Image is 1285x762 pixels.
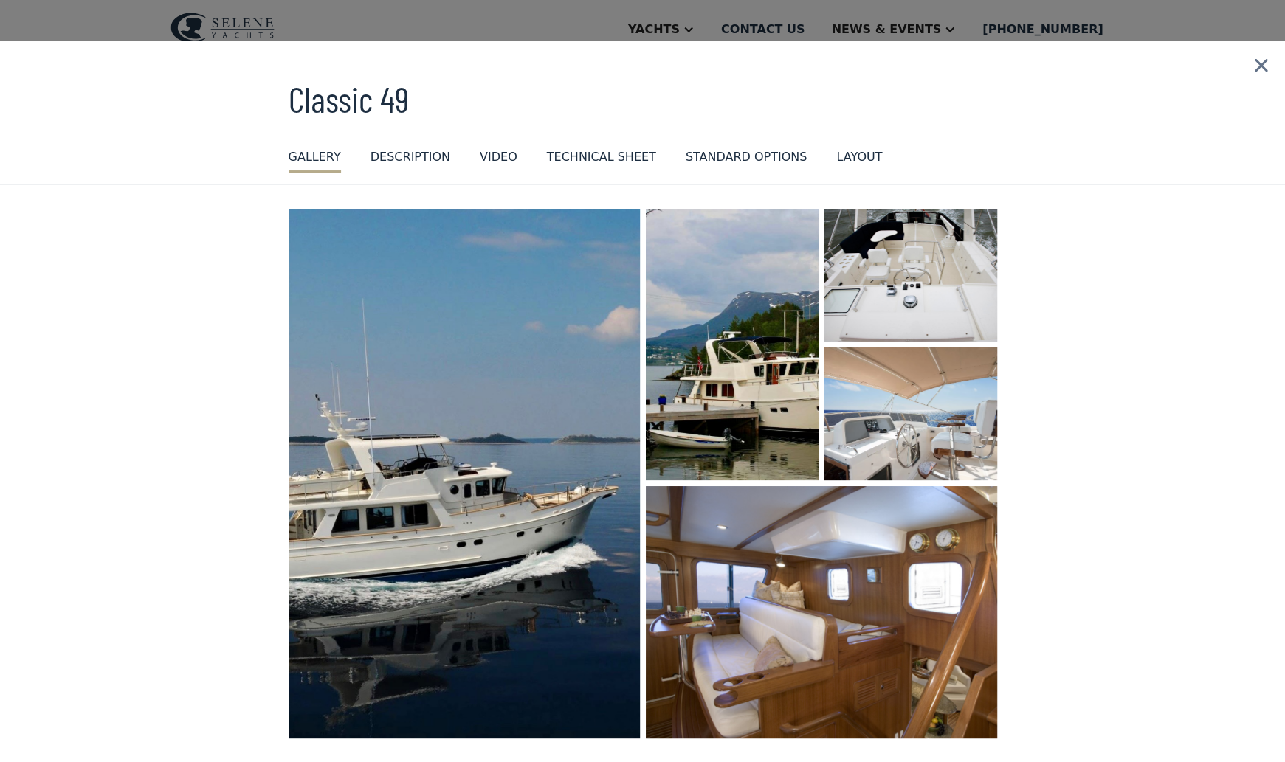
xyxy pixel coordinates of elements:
[289,148,341,166] div: GALLERY
[480,148,517,166] div: VIDEO
[686,148,807,166] div: standard options
[1237,41,1285,90] img: icon
[547,148,656,173] a: Technical sheet
[371,148,450,173] a: DESCRIPTION
[824,209,997,342] a: open lightbox
[371,148,450,166] div: DESCRIPTION
[824,347,997,480] a: open lightbox
[646,486,997,738] a: open lightbox
[480,148,517,173] a: VIDEO
[289,148,341,173] a: GALLERY
[646,209,819,480] a: open lightbox
[289,80,997,119] h3: Classic 49
[836,148,882,166] div: layout
[836,148,882,173] a: layout
[686,148,807,173] a: standard options
[547,148,656,166] div: Technical sheet
[289,209,640,738] a: open lightbox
